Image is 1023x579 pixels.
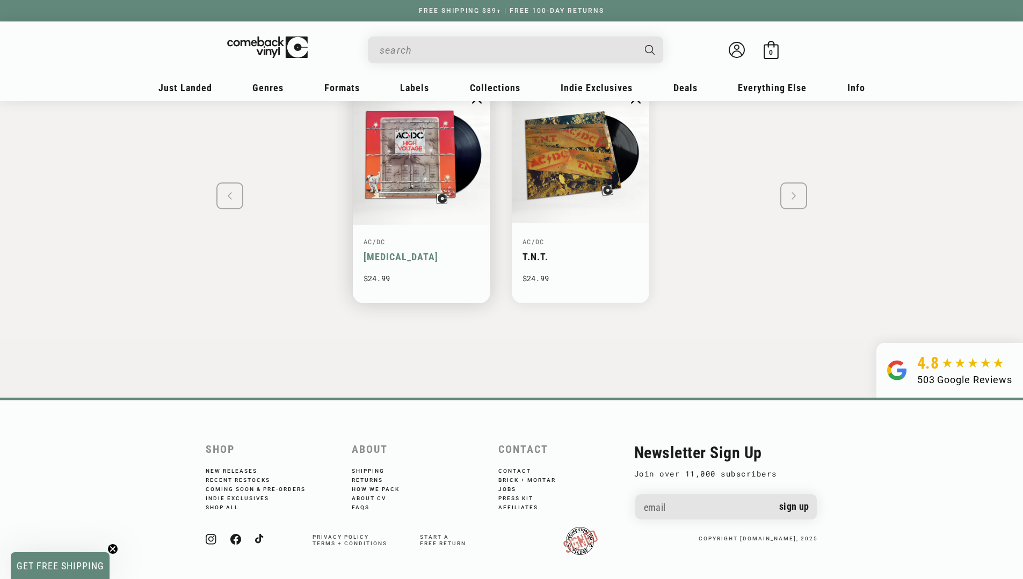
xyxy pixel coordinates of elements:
[512,85,649,303] li: 2 / 2
[942,358,1004,369] img: star5.svg
[206,483,320,493] a: Coming Soon & Pre-Orders
[917,372,1012,387] div: 503 Google Reviews
[523,272,639,285] p: $24.99
[352,443,488,456] h2: About
[324,82,360,93] span: Formats
[634,467,818,480] p: Join over 11,000 subscribers
[158,82,212,93] span: Just Landed
[847,82,865,93] span: Info
[563,527,598,555] img: RSDPledgeSigned-updated.png
[738,82,807,93] span: Everything Else
[313,534,369,540] a: Privacy Policy
[917,354,939,372] span: 4.8
[420,534,466,546] a: Start afree return
[380,39,634,61] input: When autocomplete results are available use up and down arrows to review and enter to select
[17,560,104,571] span: GET FREE SHIPPING
[353,85,490,303] li: 1 / 2
[420,534,466,546] span: Start a free return
[512,85,649,223] img: AC/DC - "T.N.T." 2025 Pressing
[887,354,906,387] img: Group.svg
[352,468,399,474] a: Shipping
[107,544,118,554] button: Close teaser
[876,343,1023,398] a: 4.8 503 Google Reviews
[352,474,397,483] a: Returns
[673,82,698,93] span: Deals
[498,493,548,502] a: Press Kit
[498,443,634,456] h2: Contact
[206,474,285,483] a: Recent Restocks
[364,251,438,262] a: [MEDICAL_DATA]
[769,48,773,56] span: 0
[699,536,818,541] small: copyright [DOMAIN_NAME], 2025
[368,36,663,63] div: Search
[206,443,342,456] h2: Shop
[364,272,480,285] p: $24.99
[470,82,520,93] span: Collections
[206,493,284,502] a: Indie Exclusives
[635,36,664,63] button: Search
[351,83,492,225] img: AC/DC - "High Voltage" 2025 Pressing
[252,82,284,93] span: Genres
[352,493,401,502] a: About CV
[206,502,253,511] a: Shop All
[11,552,110,579] div: GET FREE SHIPPINGClose teaser
[206,468,272,474] a: New Releases
[498,483,531,493] a: Jobs
[313,540,387,546] a: Terms + Conditions
[523,251,548,262] a: T.N.T.
[498,468,546,474] a: Contact
[561,82,633,93] span: Indie Exclusives
[771,494,817,519] button: Sign up
[352,483,414,493] a: How We Pack
[498,502,553,511] a: Affiliates
[400,82,429,93] span: Labels
[408,7,615,14] a: FREE SHIPPING $89+ | FREE 100-DAY RETURNS
[634,443,818,462] h2: Newsletter Sign Up
[352,502,384,511] a: FAQs
[498,474,570,483] a: Brick + Mortar
[635,494,817,522] input: Email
